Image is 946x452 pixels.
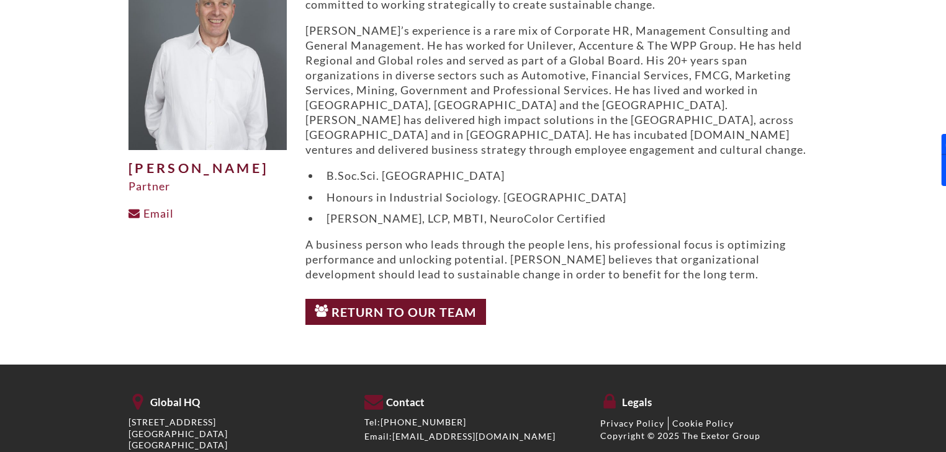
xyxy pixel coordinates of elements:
p: [STREET_ADDRESS] [GEOGRAPHIC_DATA] [GEOGRAPHIC_DATA] [128,417,346,451]
p: [PERSON_NAME]’s experience is a rare mix of Corporate HR, Management Consulting and General Manag... [305,23,818,157]
a: Return to Our Team [305,299,486,325]
p: A business person who leads through the people lens, his professional focus is optimizing perform... [305,237,818,281]
li: Honours in Industrial Sociology. [GEOGRAPHIC_DATA] [320,190,818,205]
li: [PERSON_NAME], LCP, MBTI, NeuroColor Certified [320,211,818,226]
div: Tel: [364,417,582,428]
a: [EMAIL_ADDRESS][DOMAIN_NAME] [392,431,556,441]
h5: Legals [600,391,818,409]
a: [PHONE_NUMBER] [381,417,466,427]
li: B.Soc.Sci. [GEOGRAPHIC_DATA] [320,168,818,183]
div: Email: [364,431,582,442]
a: Cookie Policy [672,418,734,428]
div: Partner [128,179,287,193]
h5: Global HQ [128,391,346,409]
a: Email [128,206,174,220]
div: Copyright © 2025 The Exetor Group [600,430,818,441]
a: Privacy Policy [600,418,664,428]
h5: Contact [364,391,582,409]
h1: [PERSON_NAME] [128,161,287,176]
